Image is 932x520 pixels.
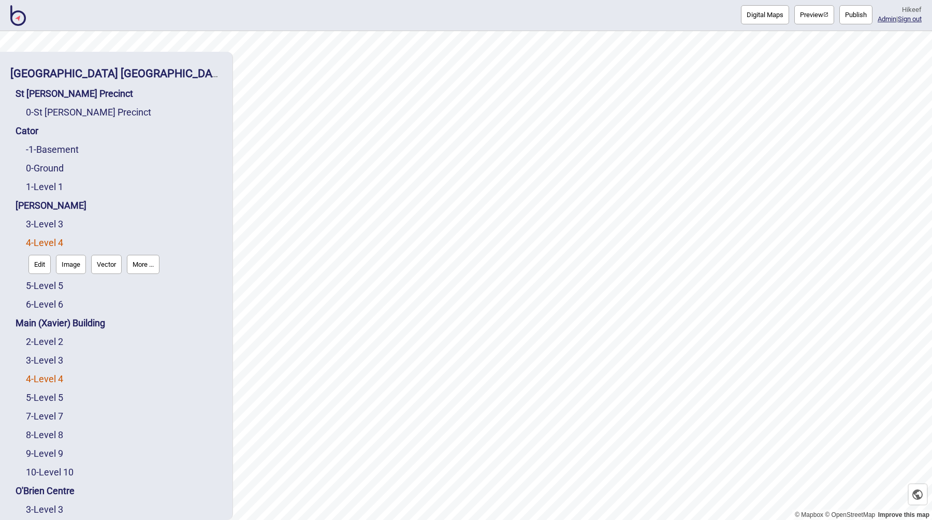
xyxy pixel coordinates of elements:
button: More ... [127,255,159,274]
a: 3-Level 3 [26,355,63,366]
a: 7-Level 7 [26,411,63,422]
div: Level 8 [26,426,222,444]
a: Admin [878,15,896,23]
a: More ... [124,252,162,277]
a: Vector [89,252,124,277]
div: De Lacy [16,196,222,215]
div: Level 5 [26,388,222,407]
div: Level 3 [26,351,222,370]
a: 3-Level 3 [26,219,63,229]
div: St Vincent's Precinct [26,103,222,122]
a: 5-Level 5 [26,392,63,403]
div: Level 10 [26,463,222,482]
button: Sign out [898,15,922,23]
div: Level 1 [26,178,222,196]
a: 4-Level 4 [26,237,63,248]
a: OpenStreetMap [825,511,875,518]
div: Level 3 [26,500,222,519]
button: Edit [28,255,51,274]
button: Digital Maps [741,5,789,24]
div: Ground [26,159,222,178]
div: Basement [26,140,222,159]
div: Cator [16,122,222,140]
a: 2-Level 2 [26,336,63,347]
a: St [PERSON_NAME] Precinct [16,88,133,99]
a: Image [53,252,89,277]
button: Preview [794,5,834,24]
div: Level 4 [26,234,222,277]
a: 0-St [PERSON_NAME] Precinct [26,107,151,118]
span: | [878,15,898,23]
a: 3-Level 3 [26,504,63,515]
div: Hi keef [878,5,922,15]
img: preview [823,12,828,17]
a: Edit [26,252,53,277]
div: Level 2 [26,333,222,351]
a: 4-Level 4 [26,373,63,384]
a: 5-Level 5 [26,280,63,291]
div: Level 4 [26,370,222,388]
a: 10-Level 10 [26,467,74,478]
a: Mapbox [795,511,823,518]
a: 8-Level 8 [26,429,63,440]
div: Level 5 [26,277,222,295]
div: St Vincent's Public Hospital Sydney [10,62,222,84]
button: Image [56,255,86,274]
img: BindiMaps CMS [10,5,26,26]
a: 9-Level 9 [26,448,63,459]
a: 6-Level 6 [26,299,63,310]
div: Level 9 [26,444,222,463]
button: Publish [839,5,872,24]
a: -1-Basement [26,144,79,155]
div: Level 3 [26,215,222,234]
a: [PERSON_NAME] [16,200,86,211]
a: Main (Xavier) Building [16,317,105,328]
div: St Vincent's Precinct [16,84,222,103]
div: Main (Xavier) Building [16,314,222,333]
a: O'Brien Centre [16,485,75,496]
a: 0-Ground [26,163,64,174]
a: Previewpreview [794,5,834,24]
a: Map feedback [878,511,929,518]
div: Level 6 [26,295,222,314]
a: Cator [16,125,38,136]
div: Level 7 [26,407,222,426]
div: O'Brien Centre [16,482,222,500]
button: Vector [91,255,122,274]
a: 1-Level 1 [26,181,63,192]
a: [GEOGRAPHIC_DATA] [GEOGRAPHIC_DATA] [10,67,228,80]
